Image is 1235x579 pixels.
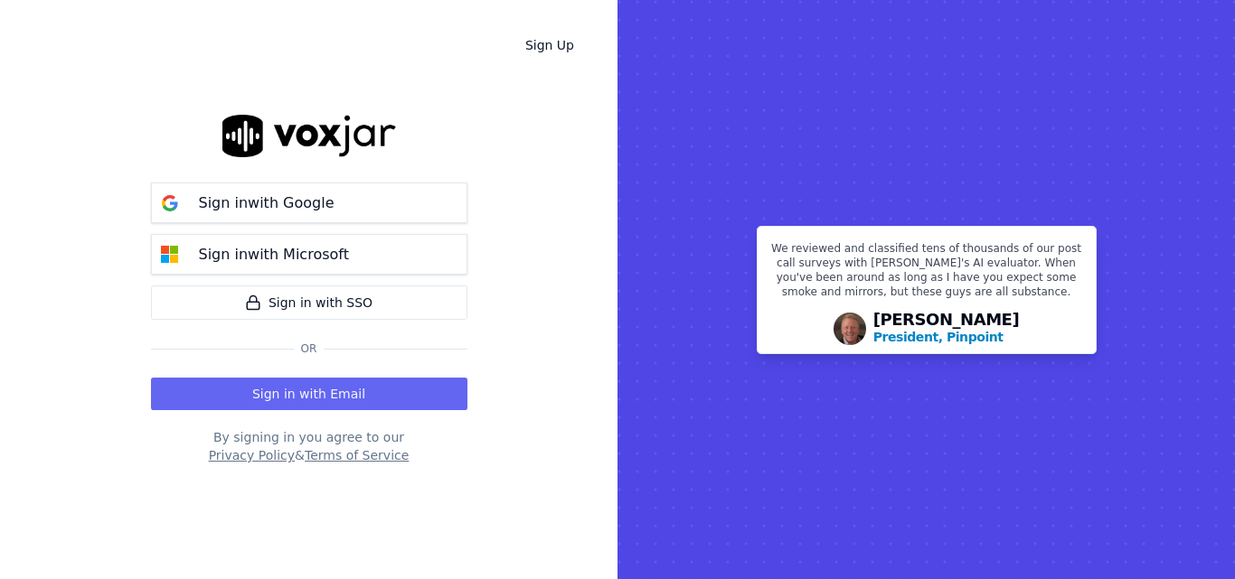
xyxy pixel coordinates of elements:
[151,182,467,223] button: Sign inwith Google
[222,115,396,157] img: logo
[152,185,188,221] img: google Sign in button
[294,341,325,356] span: Or
[768,241,1085,306] p: We reviewed and classified tens of thousands of our post call surveys with [PERSON_NAME]'s AI eva...
[834,313,866,345] img: Avatar
[199,244,349,266] p: Sign in with Microsoft
[151,378,467,410] button: Sign in with Email
[151,234,467,275] button: Sign inwith Microsoft
[151,285,467,320] a: Sign in with SSO
[511,29,589,61] a: Sign Up
[151,428,467,464] div: By signing in you agree to our &
[209,446,295,464] button: Privacy Policy
[873,312,1020,346] div: [PERSON_NAME]
[199,192,335,214] p: Sign in with Google
[152,237,188,273] img: microsoft Sign in button
[305,446,409,464] button: Terms of Service
[873,328,1004,346] p: President, Pinpoint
